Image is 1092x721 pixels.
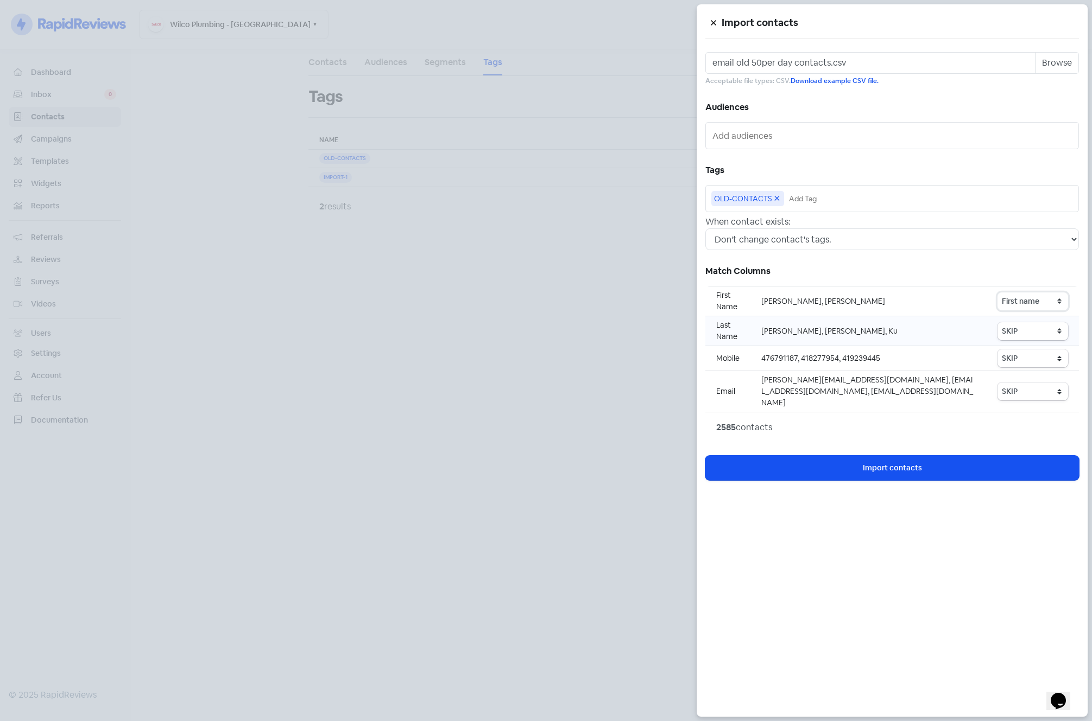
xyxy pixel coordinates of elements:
[712,127,1074,144] input: Add audiences
[705,76,1079,86] small: Acceptable file types: CSV.
[722,15,1079,31] h5: Import contacts
[716,421,1068,434] div: contacts
[705,371,750,412] td: Email
[705,162,1079,178] h5: Tags
[789,193,1070,205] input: Add Tag
[750,371,987,412] td: [PERSON_NAME][EMAIL_ADDRESS][DOMAIN_NAME], [EMAIL_ADDRESS][DOMAIN_NAME], [EMAIL_ADDRESS][DOMAIN_N...
[705,215,1079,228] div: When contact exists:
[863,462,922,474] span: Import contacts
[750,286,987,316] td: [PERSON_NAME], [PERSON_NAME]
[714,194,772,203] span: OLD-CONTACTS
[750,316,987,346] td: [PERSON_NAME], [PERSON_NAME], Ku
[705,263,1079,279] h5: Match Columns
[1046,678,1081,710] iframe: chat widget
[705,286,750,316] td: First Name
[791,76,879,85] a: Download example CSV file.
[750,346,987,371] td: 476791187, 418277954, 419239445
[716,422,736,433] strong: 2585
[705,99,1079,116] h5: Audiences
[705,346,750,371] td: Mobile
[705,316,750,346] td: Last Name
[705,456,1079,480] button: Import contacts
